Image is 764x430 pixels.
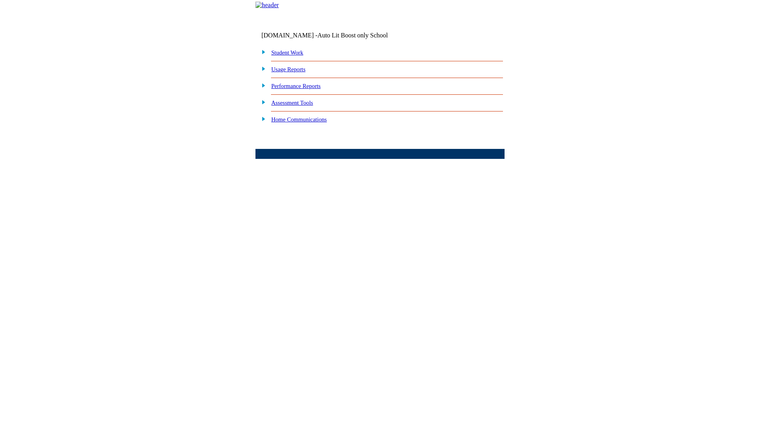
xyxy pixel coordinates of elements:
[271,83,321,89] a: Performance Reports
[257,115,266,122] img: plus.gif
[257,98,266,106] img: plus.gif
[257,65,266,72] img: plus.gif
[257,48,266,55] img: plus.gif
[271,100,313,106] a: Assessment Tools
[318,32,388,39] nobr: Auto Lit Boost only School
[271,66,306,72] a: Usage Reports
[261,32,408,39] td: [DOMAIN_NAME] -
[255,2,279,9] img: header
[257,82,266,89] img: plus.gif
[271,116,327,123] a: Home Communications
[271,49,303,56] a: Student Work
